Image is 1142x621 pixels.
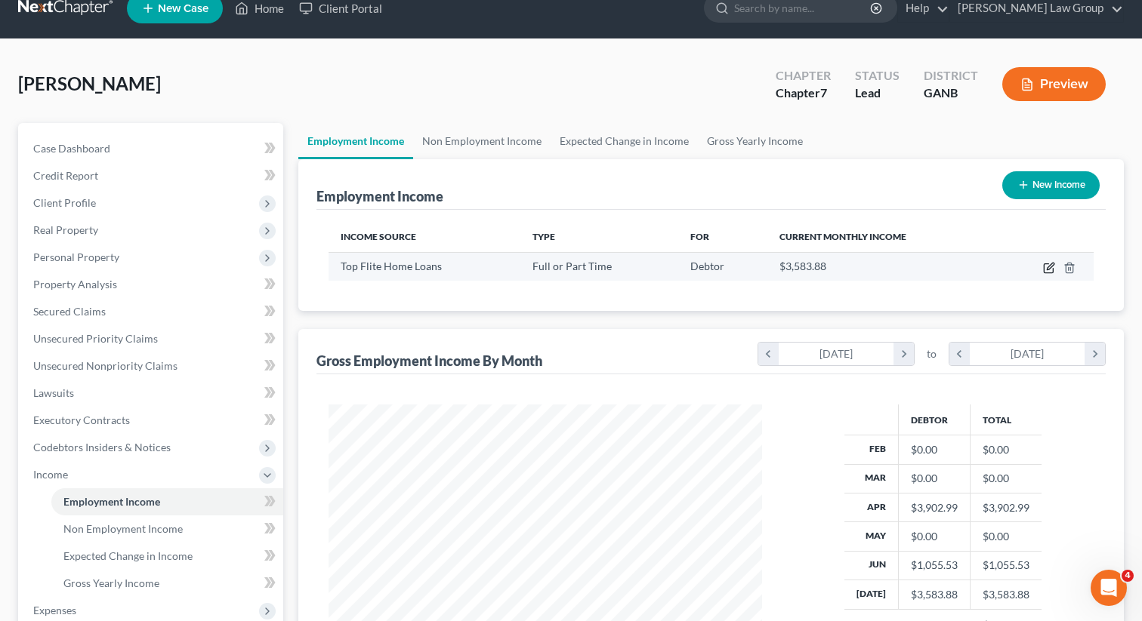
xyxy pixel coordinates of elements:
a: Lawsuits [21,380,283,407]
iframe: Intercom live chat [1091,570,1127,606]
div: District [924,67,978,85]
i: chevron_left [758,343,779,365]
span: Credit Report [33,169,98,182]
span: Employment Income [63,495,160,508]
span: Income Source [341,231,416,242]
td: $3,902.99 [971,493,1042,521]
a: Unsecured Nonpriority Claims [21,352,283,380]
div: $0.00 [911,442,958,457]
span: 7 [820,85,827,100]
div: $3,583.88 [911,587,958,602]
div: [DATE] [970,343,1085,365]
span: Property Analysis [33,278,117,291]
i: chevron_right [1085,343,1105,365]
span: Codebtors Insiders & Notices [33,441,171,453]
td: $0.00 [971,464,1042,493]
a: Employment Income [51,488,283,515]
div: $1,055.53 [911,558,958,573]
span: For [690,231,709,242]
div: Gross Employment Income By Month [316,352,542,370]
a: Unsecured Priority Claims [21,325,283,352]
div: Lead [855,85,900,102]
span: Real Property [33,223,98,236]
span: Personal Property [33,251,119,263]
span: Secured Claims [33,305,106,318]
div: GANB [924,85,978,102]
div: $0.00 [911,529,958,544]
a: Expected Change in Income [51,543,283,570]
a: Employment Income [298,123,413,159]
span: $3,583.88 [779,260,826,272]
th: Debtor [899,404,971,435]
div: [DATE] [779,343,894,365]
a: Credit Report [21,162,283,189]
span: Expenses [33,604,76,616]
a: Gross Yearly Income [51,570,283,597]
a: Secured Claims [21,298,283,325]
th: May [844,522,899,551]
div: $0.00 [911,471,958,486]
td: $0.00 [971,522,1042,551]
span: Current Monthly Income [779,231,906,242]
th: [DATE] [844,580,899,609]
span: Expected Change in Income [63,549,193,562]
td: $3,583.88 [971,580,1042,609]
th: Feb [844,435,899,464]
a: Non Employment Income [51,515,283,543]
th: Apr [844,493,899,521]
span: Debtor [690,260,724,272]
a: Property Analysis [21,271,283,298]
span: 4 [1122,570,1134,582]
button: New Income [1002,171,1100,199]
span: Case Dashboard [33,142,110,155]
div: $3,902.99 [911,500,958,515]
th: Mar [844,464,899,493]
a: Case Dashboard [21,135,283,162]
span: Executory Contracts [33,413,130,426]
i: chevron_right [894,343,914,365]
td: $1,055.53 [971,551,1042,579]
div: Chapter [776,85,831,102]
span: Gross Yearly Income [63,576,159,589]
i: chevron_left [949,343,970,365]
span: Top Flite Home Loans [341,260,442,272]
span: Type [532,231,555,242]
span: to [927,346,937,361]
a: Gross Yearly Income [698,123,812,159]
div: Status [855,67,900,85]
button: Preview [1002,67,1106,101]
th: Jun [844,551,899,579]
span: Income [33,468,68,481]
a: Non Employment Income [413,123,551,159]
span: Unsecured Nonpriority Claims [33,359,177,372]
div: Chapter [776,67,831,85]
a: Expected Change in Income [551,123,698,159]
div: Employment Income [316,187,443,205]
span: [PERSON_NAME] [18,72,161,94]
span: New Case [158,3,208,14]
span: Lawsuits [33,386,74,399]
span: Non Employment Income [63,522,183,535]
span: Full or Part Time [532,260,612,272]
span: Client Profile [33,196,96,209]
span: Unsecured Priority Claims [33,332,158,345]
a: Executory Contracts [21,407,283,434]
th: Total [971,404,1042,435]
td: $0.00 [971,435,1042,464]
